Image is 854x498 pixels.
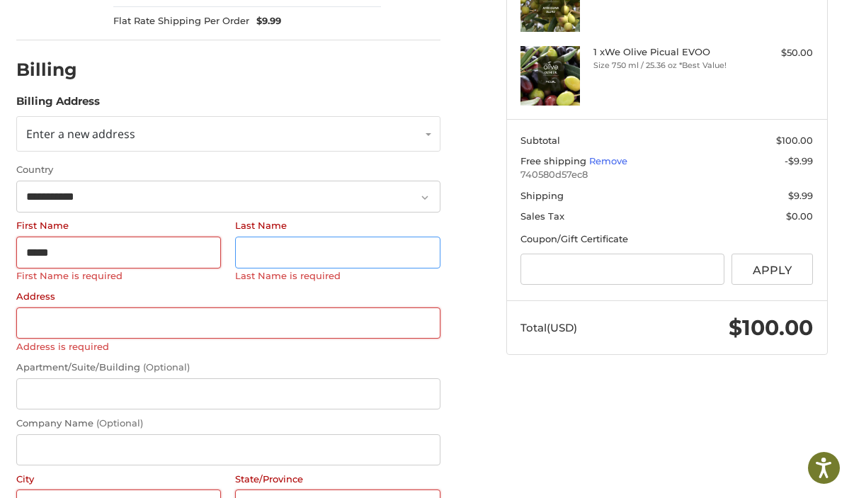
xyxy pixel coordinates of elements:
label: Last Name is required [235,270,440,281]
label: First Name [16,219,222,233]
label: Apartment/Suite/Building [16,361,440,375]
button: Open LiveChat chat widget [163,18,180,35]
span: Flat Rate Shipping Per Order [113,14,249,28]
a: Remove [589,155,627,166]
label: Country [16,163,440,177]
li: Size 750 ml / 25.36 oz *Best Value! [593,60,736,72]
label: State/Province [235,472,440,487]
span: $100.00 [729,315,813,341]
label: Last Name [235,219,440,233]
span: $100.00 [776,135,813,146]
span: Subtotal [520,135,560,146]
div: $50.00 [740,46,813,60]
label: Address is required [16,341,440,352]
iframe: Google Customer Reviews [737,460,854,498]
span: Total (USD) [520,321,577,334]
a: Enter or select a different address [16,116,440,152]
span: 740580d57ec8 [520,168,813,182]
span: Enter a new address [26,126,135,142]
span: $0.00 [786,210,813,222]
span: $9.99 [788,190,813,201]
label: City [16,472,222,487]
span: -$9.99 [785,155,813,166]
small: (Optional) [143,361,190,373]
button: Apply [731,254,814,285]
legend: Billing Address [16,94,100,116]
label: First Name is required [16,270,222,281]
small: (Optional) [96,417,143,429]
div: Coupon/Gift Certificate [520,232,813,247]
input: Gift Certificate or Coupon Code [520,254,724,285]
span: Shipping [520,190,564,201]
h4: 1 x We Olive Picual EVOO [593,46,736,57]
p: We're away right now. Please check back later! [20,21,160,33]
span: $9.99 [249,14,281,28]
h2: Billing [16,59,99,81]
label: Company Name [16,417,440,431]
span: Sales Tax [520,210,564,222]
span: Free shipping [520,155,589,166]
label: Address [16,290,440,304]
